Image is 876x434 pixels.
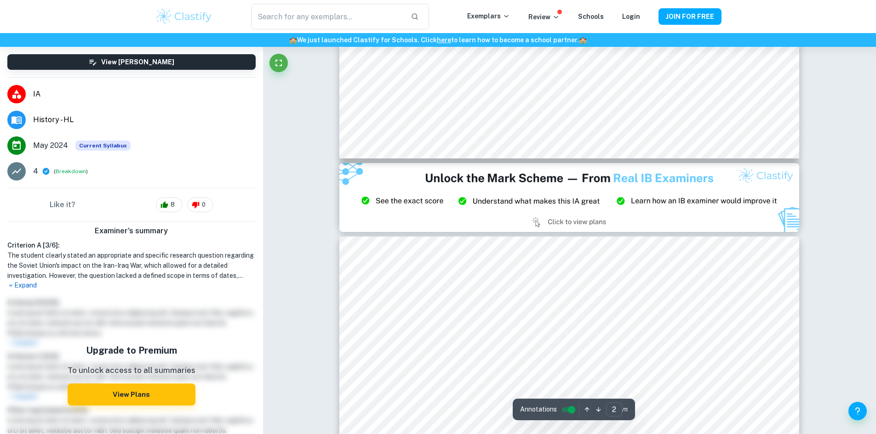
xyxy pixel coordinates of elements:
p: Review [528,12,560,22]
h6: View [PERSON_NAME] [101,57,174,67]
span: ( ) [54,167,88,176]
span: / 11 [622,406,628,414]
button: Fullscreen [269,54,288,72]
span: IA [33,89,256,100]
span: Current Syllabus [75,141,131,151]
button: View [PERSON_NAME] [7,54,256,70]
h5: Upgrade to Premium [68,344,195,357]
span: May 2024 [33,140,68,151]
h6: We just launched Clastify for Schools. Click to learn how to become a school partner. [2,35,874,45]
p: Expand [7,281,256,290]
h6: Examiner's summary [4,225,259,237]
p: Exemplars [467,11,510,21]
span: 8 [166,200,180,209]
div: This exemplar is based on the current syllabus. Feel free to refer to it for inspiration/ideas wh... [75,141,131,151]
button: Help and Feedback [848,402,867,420]
img: Clastify logo [155,7,213,26]
h6: Criterion A [ 3 / 6 ]: [7,240,256,250]
a: Schools [578,13,604,20]
p: 4 [33,166,38,177]
div: 8 [156,197,183,212]
button: Breakdown [56,167,86,175]
span: 0 [197,200,211,209]
div: 0 [187,197,213,212]
span: Annotations [520,405,557,414]
a: here [437,36,451,44]
img: Ad [339,163,799,232]
p: To unlock access to all summaries [68,365,195,377]
span: History - HL [33,114,256,125]
button: View Plans [68,383,195,406]
input: Search for any exemplars... [251,4,403,29]
h6: Like it? [50,199,75,210]
h1: The student clearly stated an appropriate and specific research question regarding the Soviet Uni... [7,250,256,281]
span: 🏫 [579,36,587,44]
button: JOIN FOR FREE [658,8,721,25]
span: 🏫 [289,36,297,44]
a: Login [622,13,640,20]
